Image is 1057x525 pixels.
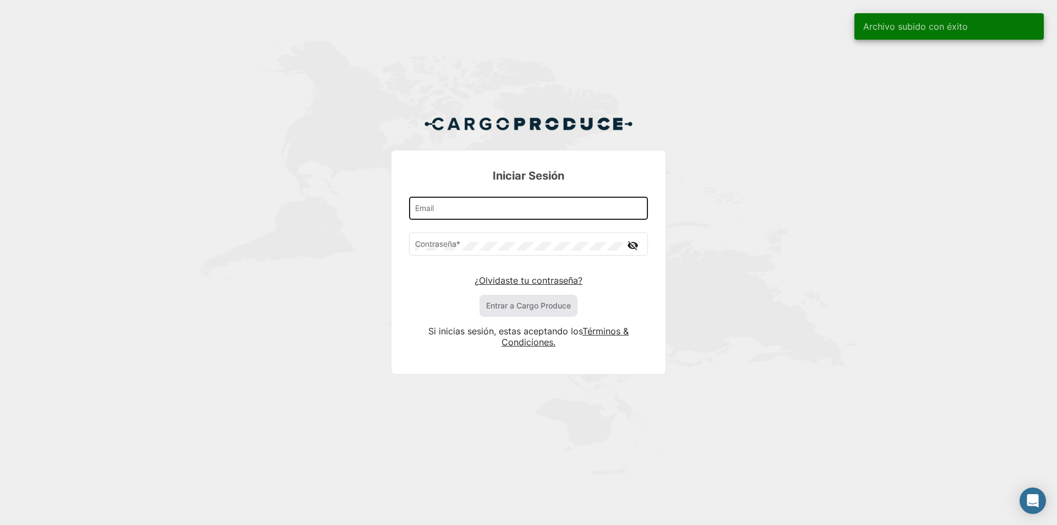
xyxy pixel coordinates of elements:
a: ¿Olvidaste tu contraseña? [475,275,582,286]
span: Archivo subido con éxito [863,21,968,32]
img: Cargo Produce Logo [424,111,633,137]
mat-icon: visibility_off [626,239,639,252]
span: Si inicias sesión, estas aceptando los [428,326,582,337]
div: Abrir Intercom Messenger [1020,488,1046,514]
a: Términos & Condiciones. [502,326,629,348]
h3: Iniciar Sesión [409,168,648,183]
